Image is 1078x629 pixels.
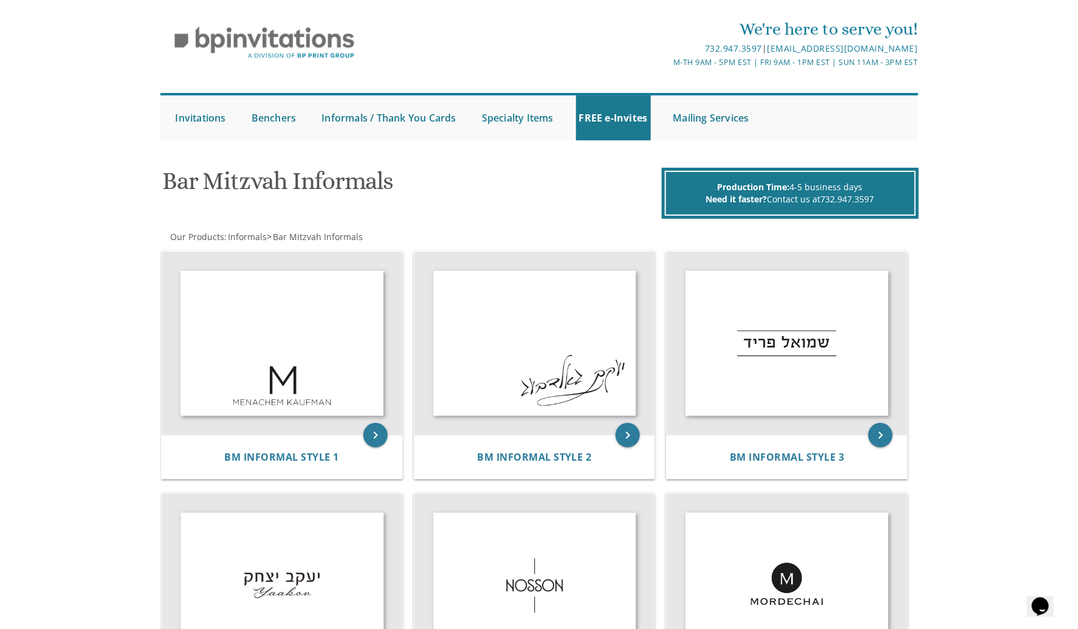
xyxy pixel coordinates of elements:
span: > [267,231,363,242]
a: Informals / Thank You Cards [318,95,459,140]
a: Specialty Items [479,95,557,140]
a: Bar Mitzvah Informals [272,231,363,242]
img: BM Informal Style 3 [667,252,907,436]
span: Bar Mitzvah Informals [273,231,363,242]
a: Our Products [170,231,225,242]
span: Production Time: [718,181,790,193]
div: M-Th 9am - 5pm EST | Fri 9am - 1pm EST | Sun 11am - 3pm EST [413,56,918,69]
a: FREE e-Invites [576,95,651,140]
span: Informals [228,231,267,242]
img: BM Informal Style 1 [162,252,402,436]
img: BM Informal Style 2 [414,252,655,436]
div: 4-5 business days Contact us at [665,171,916,216]
div: | [413,41,918,56]
span: BM Informal Style 1 [225,450,340,464]
a: 732.947.3597 [705,43,762,54]
a: 732.947.3597 [821,193,874,205]
a: Benchers [249,95,300,140]
a: keyboard_arrow_right [868,423,893,447]
a: [EMAIL_ADDRESS][DOMAIN_NAME] [767,43,918,54]
a: BM Informal Style 1 [225,452,340,463]
a: BM Informal Style 3 [730,452,845,463]
span: BM Informal Style 3 [730,450,845,464]
a: Mailing Services [670,95,752,140]
div: : [160,231,540,243]
a: keyboard_arrow_right [363,423,388,447]
span: BM Informal Style 2 [477,450,592,464]
a: keyboard_arrow_right [616,423,640,447]
iframe: chat widget [1027,580,1066,617]
h1: Bar Mitzvah Informals [162,168,658,204]
span: Need it faster? [706,193,767,205]
a: Invitations [173,95,229,140]
div: We're here to serve you! [413,17,918,41]
img: BP Invitation Loft [160,18,369,68]
a: Informals [227,231,267,242]
a: BM Informal Style 2 [477,452,592,463]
